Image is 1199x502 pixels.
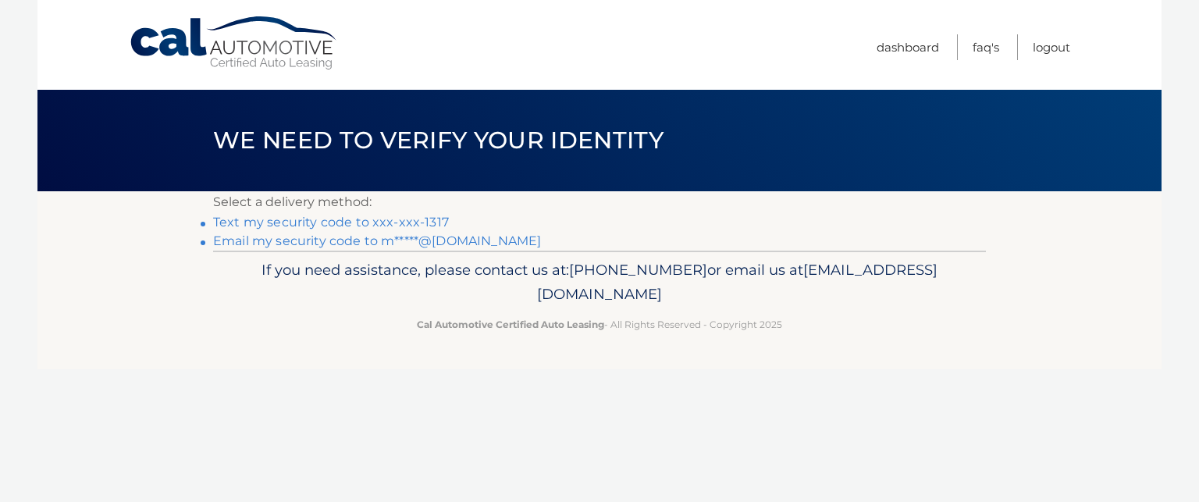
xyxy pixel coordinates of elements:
[569,261,707,279] span: [PHONE_NUMBER]
[213,126,664,155] span: We need to verify your identity
[877,34,939,60] a: Dashboard
[1033,34,1070,60] a: Logout
[973,34,999,60] a: FAQ's
[417,319,604,330] strong: Cal Automotive Certified Auto Leasing
[223,316,976,333] p: - All Rights Reserved - Copyright 2025
[213,215,449,230] a: Text my security code to xxx-xxx-1317
[129,16,340,71] a: Cal Automotive
[213,233,541,248] a: Email my security code to m*****@[DOMAIN_NAME]
[213,191,986,213] p: Select a delivery method:
[223,258,976,308] p: If you need assistance, please contact us at: or email us at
